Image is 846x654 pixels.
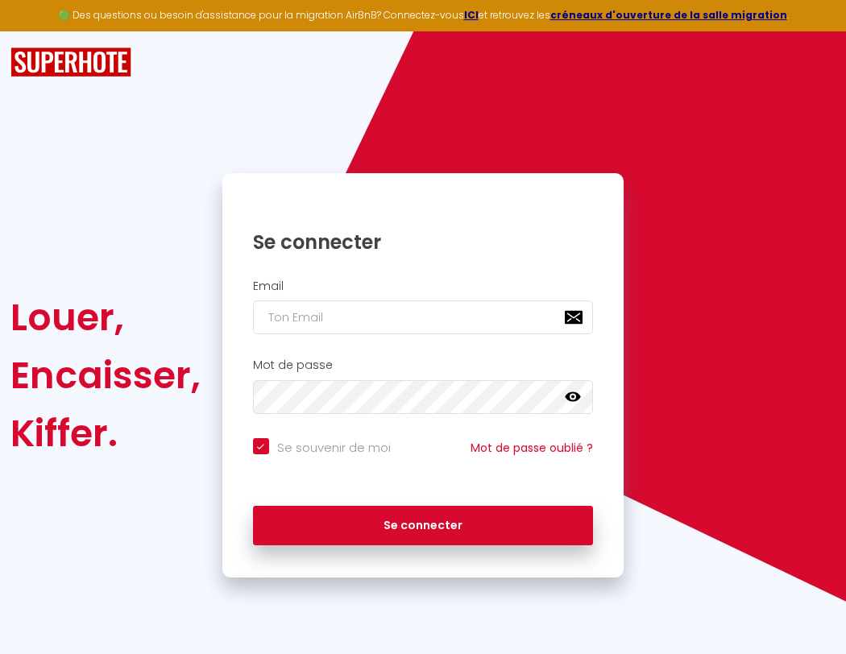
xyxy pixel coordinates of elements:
[253,230,594,255] h1: Se connecter
[471,440,593,456] a: Mot de passe oublié ?
[10,48,131,77] img: SuperHote logo
[550,8,787,22] a: créneaux d'ouverture de la salle migration
[10,346,201,404] div: Encaisser,
[10,404,201,462] div: Kiffer.
[10,288,201,346] div: Louer,
[464,8,479,22] a: ICI
[253,279,594,293] h2: Email
[253,358,594,372] h2: Mot de passe
[253,300,594,334] input: Ton Email
[253,506,594,546] button: Se connecter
